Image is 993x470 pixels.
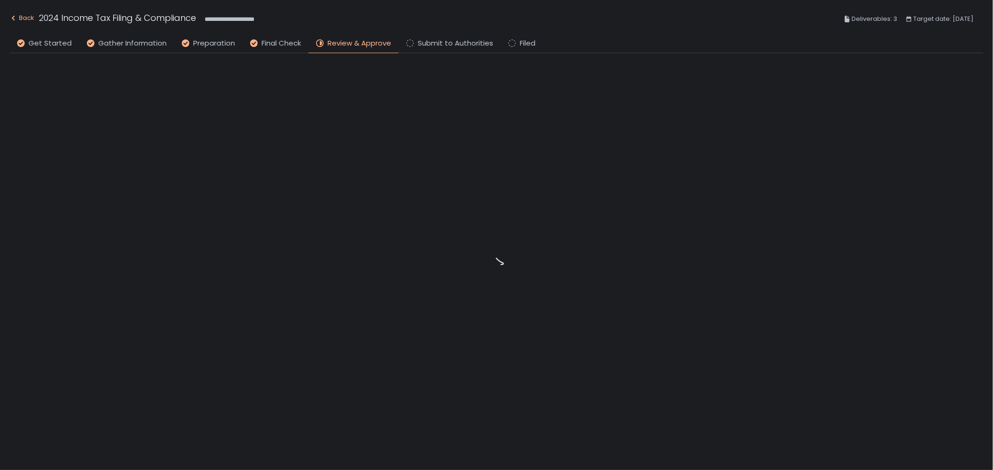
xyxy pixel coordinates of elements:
[9,12,34,24] div: Back
[852,13,898,25] span: Deliverables: 3
[193,38,235,49] span: Preparation
[9,11,34,27] button: Back
[28,38,72,49] span: Get Started
[418,38,493,49] span: Submit to Authorities
[39,11,196,24] h1: 2024 Income Tax Filing & Compliance
[262,38,301,49] span: Final Check
[98,38,167,49] span: Gather Information
[914,13,974,25] span: Target date: [DATE]
[328,38,391,49] span: Review & Approve
[520,38,535,49] span: Filed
